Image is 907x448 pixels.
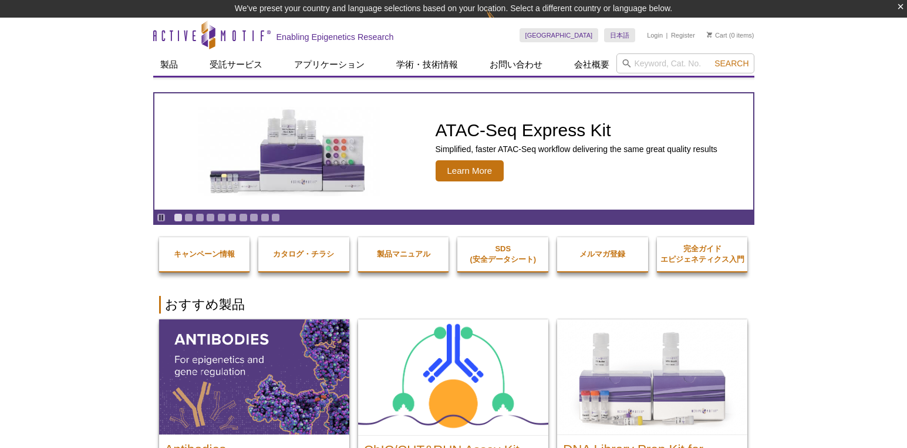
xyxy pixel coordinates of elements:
a: 学術・技術情報 [389,53,465,76]
a: Go to slide 9 [261,213,269,222]
p: Simplified, faster ATAC-Seq workflow delivering the same great quality results [436,144,717,154]
a: Go to slide 8 [249,213,258,222]
strong: 完全ガイド エピジェネティクス入門 [660,244,744,264]
h2: おすすめ製品 [159,296,748,314]
strong: SDS (安全データシート) [470,244,536,264]
h2: Enabling Epigenetics Research [277,32,394,42]
a: Go to slide 6 [228,213,237,222]
img: Your Cart [707,32,712,38]
img: Change Here [486,9,517,36]
img: All Antibodies [159,319,349,434]
li: (0 items) [707,28,754,42]
a: Go to slide 2 [184,213,193,222]
strong: カタログ・チラシ [273,250,334,258]
a: メルマガ登録 [557,237,648,271]
strong: キャンペーン情報 [174,250,235,258]
h2: ATAC-Seq Express Kit [436,122,717,139]
button: Search [711,58,752,69]
a: Go to slide 5 [217,213,226,222]
a: Go to slide 10 [271,213,280,222]
input: Keyword, Cat. No. [616,53,754,73]
a: ATAC-Seq Express Kit ATAC-Seq Express Kit Simplified, faster ATAC-Seq workflow delivering the sam... [154,93,753,210]
a: 会社概要 [567,53,616,76]
strong: 製品マニュアル [377,250,430,258]
span: Search [714,59,748,68]
a: Go to slide 1 [174,213,183,222]
a: Go to slide 7 [239,213,248,222]
a: 製品 [153,53,185,76]
a: お問い合わせ [483,53,549,76]
img: ChIC/CUT&RUN Assay Kit [358,319,548,435]
a: Go to slide 3 [195,213,204,222]
span: Learn More [436,160,504,181]
a: Toggle autoplay [157,213,166,222]
li: | [666,28,668,42]
img: DNA Library Prep Kit for Illumina [557,319,747,434]
a: 受託サービス [203,53,269,76]
article: ATAC-Seq Express Kit [154,93,753,210]
a: Login [647,31,663,39]
a: キャンペーン情報 [159,237,250,271]
a: [GEOGRAPHIC_DATA] [520,28,599,42]
a: SDS(安全データシート) [457,232,548,277]
img: ATAC-Seq Express Kit [192,107,386,196]
strong: メルマガ登録 [579,250,625,258]
a: 製品マニュアル [358,237,449,271]
a: アプリケーション [287,53,372,76]
a: Cart [707,31,727,39]
a: Register [671,31,695,39]
a: Go to slide 4 [206,213,215,222]
a: カタログ・チラシ [258,237,349,271]
a: 完全ガイドエピジェネティクス入門 [657,232,748,277]
a: 日本語 [604,28,635,42]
